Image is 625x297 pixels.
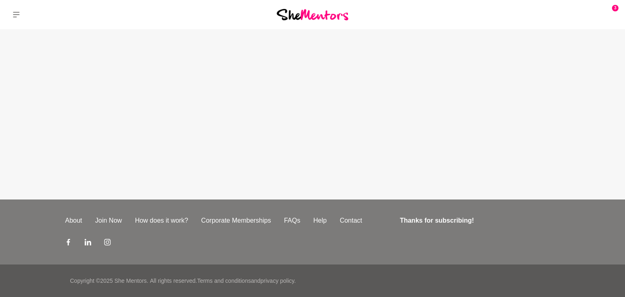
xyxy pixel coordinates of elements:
span: 3 [612,5,618,11]
p: Copyright © 2025 She Mentors . [70,277,148,285]
img: She Mentors Logo [277,9,348,20]
p: All rights reserved. and . [150,277,295,285]
a: Contact [333,216,369,225]
a: Instagram [104,238,111,248]
a: LinkedIn [85,238,91,248]
a: Corporate Memberships [194,216,278,225]
a: privacy policy [260,277,294,284]
a: How does it work? [129,216,195,225]
a: Richa Joshi3 [596,5,615,24]
a: Help [307,216,333,225]
a: FAQs [278,216,307,225]
a: Facebook [65,238,72,248]
a: Join Now [89,216,129,225]
h4: Thanks for subscribing! [400,216,555,225]
a: About [59,216,89,225]
a: Terms and conditions [197,277,251,284]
